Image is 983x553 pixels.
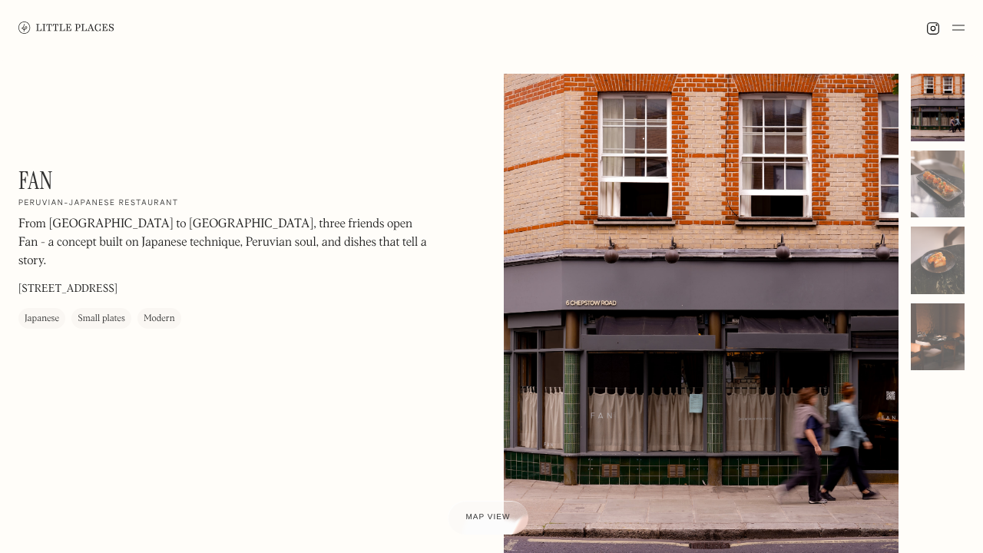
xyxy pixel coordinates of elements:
h2: Peruvian-Japanese restaurant [18,198,179,209]
h1: Fan [18,166,53,195]
p: [STREET_ADDRESS] [18,281,117,297]
span: Map view [466,513,511,522]
a: Map view [448,501,529,535]
div: Modern [144,311,175,326]
div: Small plates [78,311,125,326]
div: Japanese [25,311,59,326]
p: From [GEOGRAPHIC_DATA] to [GEOGRAPHIC_DATA], three friends open Fan - a concept built on Japanese... [18,215,433,270]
